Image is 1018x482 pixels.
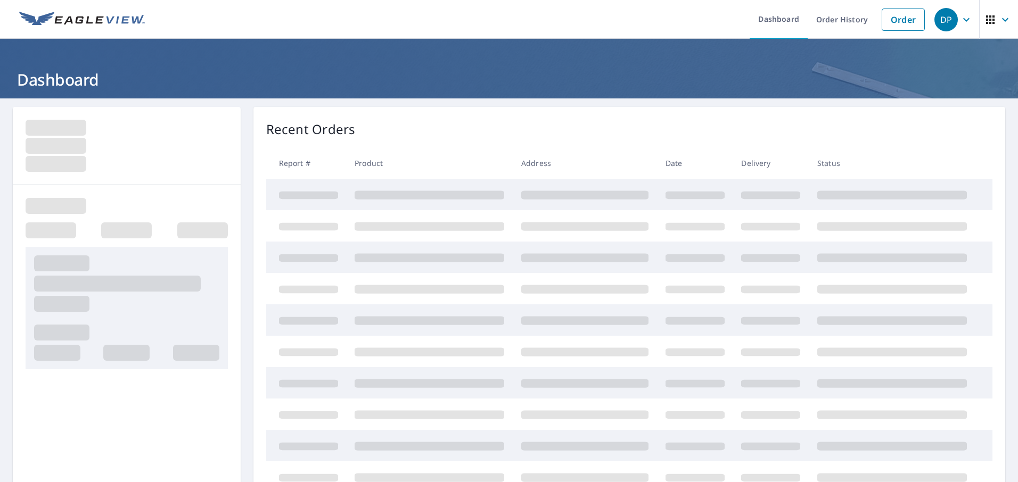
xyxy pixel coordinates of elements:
th: Delivery [733,147,809,179]
th: Address [513,147,657,179]
th: Date [657,147,733,179]
th: Status [809,147,975,179]
th: Product [346,147,513,179]
h1: Dashboard [13,69,1005,90]
a: Order [882,9,925,31]
div: DP [934,8,958,31]
p: Recent Orders [266,120,356,139]
img: EV Logo [19,12,145,28]
th: Report # [266,147,347,179]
